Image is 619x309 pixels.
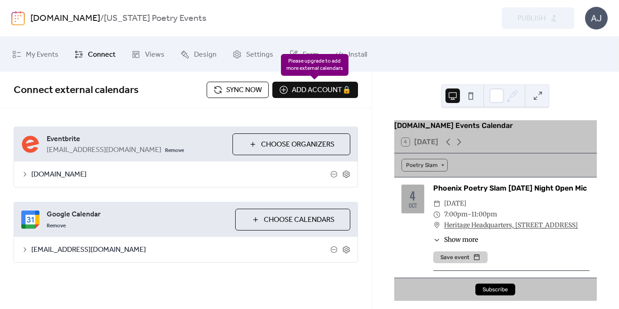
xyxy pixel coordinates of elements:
[303,48,319,62] span: Form
[235,209,350,231] button: Choose Calendars
[174,40,223,68] a: Design
[14,80,139,100] span: Connect external calendars
[26,48,58,62] span: My Events
[282,40,326,68] a: Form
[21,211,39,229] img: google
[348,48,367,62] span: Install
[31,245,330,255] span: [EMAIL_ADDRESS][DOMAIN_NAME]
[21,135,39,153] img: eventbrite
[47,145,161,156] span: [EMAIL_ADDRESS][DOMAIN_NAME]
[47,134,225,145] span: Eventbrite
[31,169,330,180] span: [DOMAIN_NAME]
[433,235,440,245] div: ​
[409,203,417,209] div: Oct
[433,235,478,245] button: ​Show more
[433,209,440,220] div: ​
[125,40,171,68] a: Views
[145,48,164,62] span: Views
[47,209,228,220] span: Google Calendar
[475,284,515,295] button: Subscribe
[100,10,104,27] b: /
[30,10,100,27] a: [DOMAIN_NAME]
[11,11,25,25] img: logo
[226,85,262,96] span: Sync now
[194,48,217,62] span: Design
[471,209,497,220] span: 11:00pm
[207,82,269,98] button: Sync now
[433,220,440,231] div: ​
[5,40,65,68] a: My Events
[264,215,334,226] span: Choose Calendars
[281,54,348,76] span: Please upgrade to add more external calendars
[433,183,590,194] div: Phoenix Poetry Slam [DATE] Night Open Mic
[68,40,122,68] a: Connect
[433,251,488,263] button: Save event
[468,209,471,220] span: -
[444,209,468,220] span: 7:00pm
[261,139,334,150] span: Choose Organizers
[165,147,184,154] span: Remove
[226,40,280,68] a: Settings
[433,198,440,209] div: ​
[410,190,416,201] div: 4
[104,10,206,27] b: [US_STATE] Poetry Events
[444,198,466,209] span: [DATE]
[232,133,350,155] button: Choose Organizers
[246,48,273,62] span: Settings
[444,235,478,245] span: Show more
[328,40,374,68] a: Install
[394,120,597,131] div: [DOMAIN_NAME] Events Calendar
[47,222,66,230] span: Remove
[88,48,116,62] span: Connect
[585,7,608,29] div: AJ
[444,220,578,231] a: Heritage Headquarters, [STREET_ADDRESS]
